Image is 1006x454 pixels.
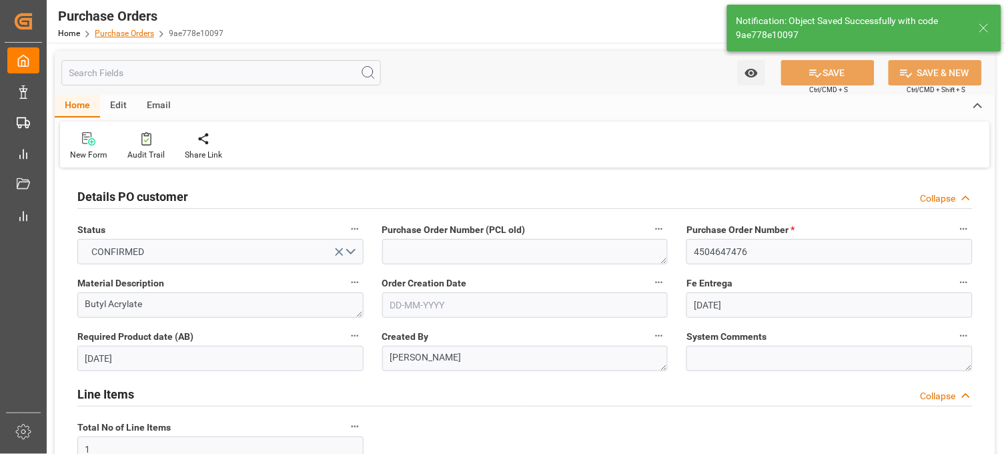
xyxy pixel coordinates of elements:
span: Ctrl/CMD + Shift + S [907,85,966,95]
button: SAVE & NEW [889,60,982,85]
input: DD-MM-YYYY [382,292,668,318]
span: Required Product date (AB) [77,330,193,344]
div: Collapse [921,192,956,206]
span: Purchase Order Number [686,223,795,237]
div: Collapse [921,389,956,403]
button: Material Description [346,274,364,291]
span: Order Creation Date [382,276,467,290]
button: Order Creation Date [650,274,668,291]
div: Audit Trail [127,149,165,161]
div: New Form [70,149,107,161]
span: Ctrl/CMD + S [810,85,849,95]
span: Status [77,223,105,237]
a: Purchase Orders [95,29,154,38]
div: Purchase Orders [58,6,223,26]
div: Email [137,95,181,118]
button: Status [346,220,364,238]
div: Share Link [185,149,222,161]
input: Search Fields [61,60,381,85]
div: Edit [100,95,137,118]
h2: Details PO customer [77,188,188,206]
button: Purchase Order Number * [955,220,973,238]
div: Home [55,95,100,118]
textarea: [PERSON_NAME] [382,346,668,371]
button: Purchase Order Number (PCL old) [650,220,668,238]
button: Fe Entrega [955,274,973,291]
span: Material Description [77,276,164,290]
span: Purchase Order Number (PCL old) [382,223,526,237]
a: Home [58,29,80,38]
span: System Comments [686,330,767,344]
span: Created By [382,330,429,344]
button: open menu [738,60,765,85]
textarea: Butyl Acrylate [77,292,364,318]
button: Required Product date (AB) [346,327,364,345]
span: CONFIRMED [85,245,151,259]
button: SAVE [781,60,875,85]
h2: Line Items [77,385,134,403]
div: Notification: Object Saved Successfully with code 9ae778e10097 [736,14,966,42]
span: Fe Entrega [686,276,732,290]
button: open menu [77,239,364,264]
button: Total No of Line Items [346,418,364,435]
button: System Comments [955,327,973,345]
input: DD-MM-YYYY [686,292,973,318]
button: Created By [650,327,668,345]
input: DD-MM-YYYY [77,346,364,371]
span: Total No of Line Items [77,421,171,435]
